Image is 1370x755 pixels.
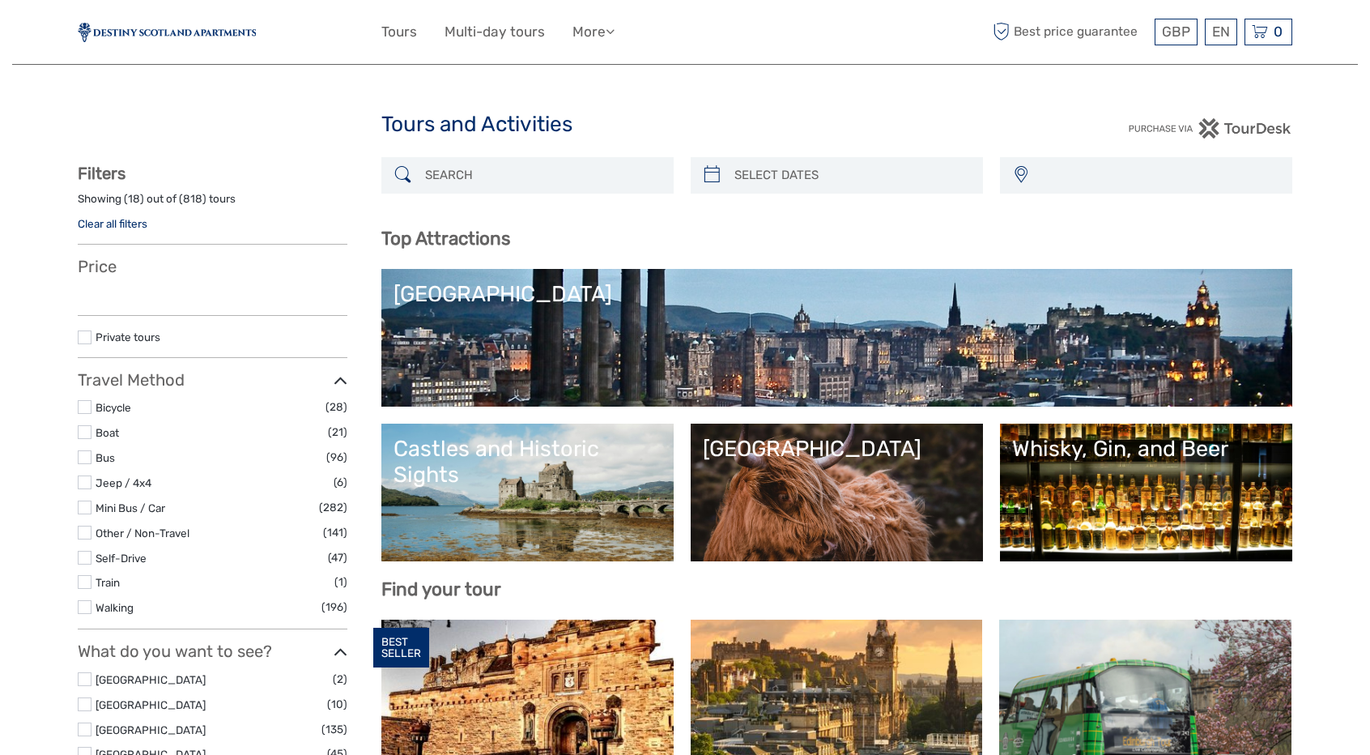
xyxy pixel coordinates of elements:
[78,23,256,42] img: 2586-5bdb998b-20c5-4af0-9f9c-ddee4a3bcf6d_logo_small.jpg
[989,19,1151,45] span: Best price guarantee
[326,448,347,467] span: (96)
[1128,118,1292,139] img: PurchaseViaTourDesk.png
[373,628,429,668] div: BEST SELLER
[183,191,202,207] label: 818
[96,426,119,439] a: Boat
[334,573,347,591] span: (1)
[78,370,347,390] h3: Travel Method
[319,498,347,517] span: (282)
[394,436,662,549] a: Castles and Historic Sights
[328,423,347,441] span: (21)
[96,451,115,464] a: Bus
[96,723,206,736] a: [GEOGRAPHIC_DATA]
[1162,23,1190,40] span: GBP
[321,720,347,739] span: (135)
[445,20,545,44] a: Multi-day tours
[96,698,206,711] a: [GEOGRAPHIC_DATA]
[78,217,147,230] a: Clear all filters
[325,398,347,416] span: (28)
[334,473,347,492] span: (6)
[323,523,347,542] span: (141)
[96,552,147,565] a: Self-Drive
[96,527,189,540] a: Other / Non-Travel
[128,191,140,207] label: 18
[1012,436,1280,462] div: Whisky, Gin, and Beer
[728,161,975,190] input: SELECT DATES
[333,670,347,689] span: (2)
[703,436,971,462] div: [GEOGRAPHIC_DATA]
[327,695,347,714] span: (10)
[96,673,206,686] a: [GEOGRAPHIC_DATA]
[78,191,347,216] div: Showing ( ) out of ( ) tours
[572,20,615,44] a: More
[78,257,347,276] h3: Price
[394,281,1280,307] div: [GEOGRAPHIC_DATA]
[328,548,347,567] span: (47)
[381,20,417,44] a: Tours
[96,331,160,343] a: Private tours
[1271,23,1285,40] span: 0
[703,436,971,549] a: [GEOGRAPHIC_DATA]
[321,598,347,616] span: (196)
[96,501,165,514] a: Mini Bus / Car
[1012,436,1280,549] a: Whisky, Gin, and Beer
[381,112,989,138] h1: Tours and Activities
[78,642,347,661] h3: What do you want to see?
[381,578,501,600] b: Find your tour
[394,436,662,488] div: Castles and Historic Sights
[1205,19,1237,45] div: EN
[96,476,151,489] a: Jeep / 4x4
[96,576,120,589] a: Train
[96,601,134,614] a: Walking
[394,281,1280,395] a: [GEOGRAPHIC_DATA]
[419,161,666,190] input: SEARCH
[96,401,131,414] a: Bicycle
[78,164,126,183] strong: Filters
[381,228,510,250] b: Top Attractions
